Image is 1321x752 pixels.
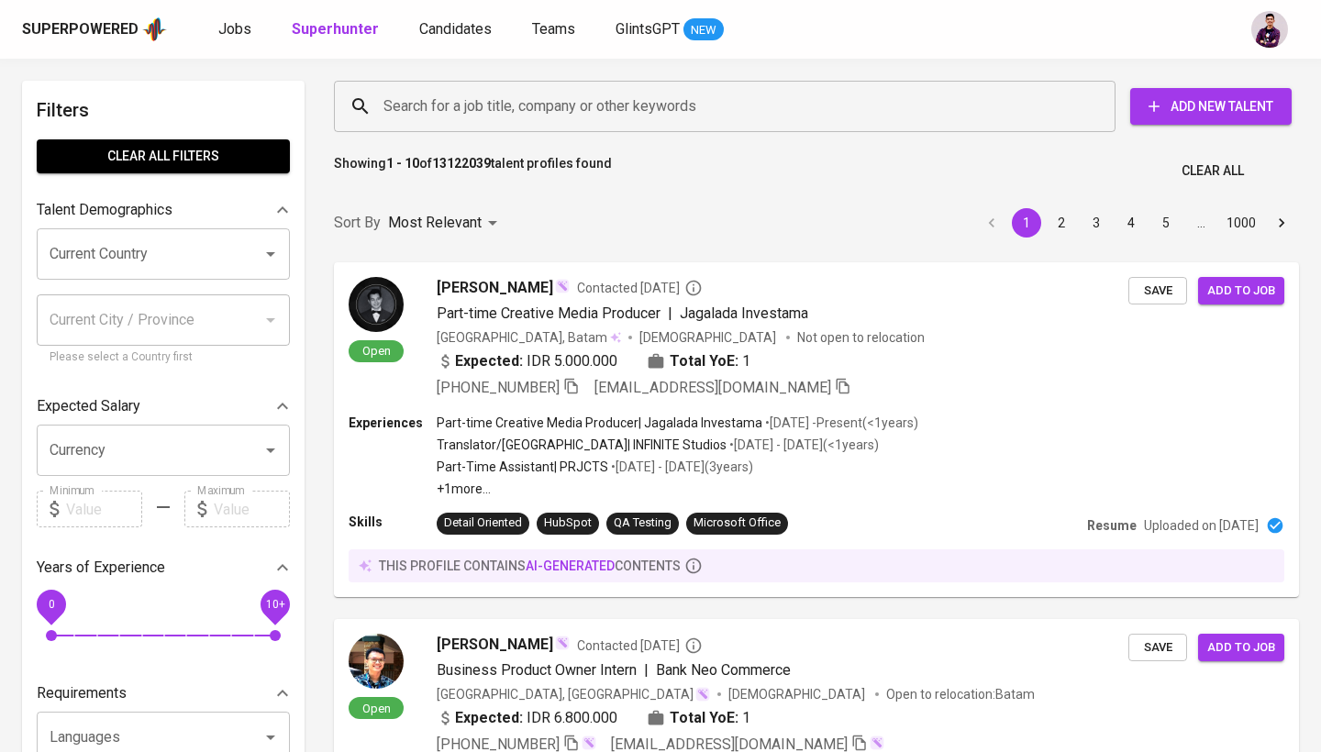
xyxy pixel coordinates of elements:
p: Skills [349,513,437,531]
span: Save [1138,281,1178,302]
span: Clear All filters [51,145,275,168]
img: erwin@glints.com [1251,11,1288,48]
span: [PHONE_NUMBER] [437,379,560,396]
a: Open[PERSON_NAME]Contacted [DATE]Part-time Creative Media Producer|Jagalada Investama[GEOGRAPHIC_... [334,262,1299,597]
span: [DEMOGRAPHIC_DATA] [639,328,779,347]
p: Showing of talent profiles found [334,154,612,188]
span: Save [1138,637,1178,658]
span: | [644,659,649,681]
button: Go to page 5 [1151,208,1181,238]
button: Go to page 1000 [1221,208,1261,238]
div: Requirements [37,675,290,712]
button: Add to job [1198,277,1284,305]
span: Add New Talent [1145,95,1277,118]
img: magic_wand.svg [870,735,884,750]
p: Requirements [37,682,127,704]
span: 10+ [265,598,284,611]
button: Clear All filters [37,139,290,173]
span: [PERSON_NAME] [437,277,553,299]
button: Go to page 3 [1082,208,1111,238]
button: Open [258,437,283,463]
div: [GEOGRAPHIC_DATA], Batam [437,328,621,347]
button: Open [258,724,283,750]
div: IDR 6.800.000 [437,707,617,729]
p: Part-Time Assistant | PRJCTS [437,458,608,476]
b: Total YoE: [670,707,738,729]
button: Save [1128,277,1187,305]
b: 13122039 [432,156,491,171]
a: Jobs [218,18,255,41]
span: NEW [683,21,724,39]
p: Most Relevant [388,212,482,234]
img: b69230ff5487f6957e68a1f1c4d79ff5.jpg [349,634,404,689]
span: Jagalada Investama [680,304,808,322]
p: Talent Demographics [37,199,172,221]
p: • [DATE] - Present ( <1 years ) [762,414,918,432]
button: Save [1128,634,1187,662]
span: [DEMOGRAPHIC_DATA] [728,685,868,703]
div: QA Testing [614,514,672,532]
div: Talent Demographics [37,192,290,228]
span: Contacted [DATE] [577,636,703,655]
div: [GEOGRAPHIC_DATA], [GEOGRAPHIC_DATA] [437,685,710,703]
b: 1 - 10 [386,156,419,171]
span: Clear All [1182,160,1244,182]
p: Sort By [334,212,381,234]
div: Most Relevant [388,206,504,240]
span: [EMAIL_ADDRESS][DOMAIN_NAME] [594,379,831,396]
img: magic_wand.svg [582,735,596,750]
button: Open [258,241,283,267]
span: 1 [742,707,750,729]
p: Part-time Creative Media Producer | Jagalada Investama [437,414,762,432]
button: Go to page 2 [1047,208,1076,238]
span: 0 [48,598,54,611]
button: page 1 [1012,208,1041,238]
b: Total YoE: [670,350,738,372]
div: Detail Oriented [444,514,522,532]
span: GlintsGPT [616,20,680,38]
span: | [668,303,672,325]
img: 79a9beea33e5e6a7526b37e3cbcb211a.png [349,277,404,332]
span: [PERSON_NAME] [437,634,553,656]
h6: Filters [37,95,290,125]
a: GlintsGPT NEW [616,18,724,41]
span: Open [355,701,398,716]
img: magic_wand.svg [555,279,570,293]
b: Expected: [455,350,523,372]
p: • [DATE] - [DATE] ( <1 years ) [727,436,879,454]
b: Expected: [455,707,523,729]
span: 1 [742,350,750,372]
span: Add to job [1207,637,1275,658]
div: Years of Experience [37,549,290,586]
span: Candidates [419,20,492,38]
span: Open [355,343,398,359]
a: Superhunter [292,18,383,41]
img: magic_wand.svg [555,636,570,650]
a: Superpoweredapp logo [22,16,167,43]
p: +1 more ... [437,480,918,498]
a: Candidates [419,18,495,41]
p: Expected Salary [37,395,140,417]
p: • [DATE] - [DATE] ( 3 years ) [608,458,753,476]
nav: pagination navigation [974,208,1299,238]
p: Please select a Country first [50,348,277,367]
b: Superhunter [292,20,379,38]
p: Resume [1087,516,1137,535]
span: AI-generated [526,558,615,573]
button: Add New Talent [1130,88,1292,125]
a: Teams [532,18,579,41]
img: app logo [142,16,167,43]
button: Add to job [1198,634,1284,662]
button: Clear All [1174,154,1251,188]
svg: By Batam recruiter [684,279,703,297]
div: HubSpot [544,514,592,532]
div: … [1186,214,1216,232]
input: Value [66,491,142,527]
p: Translator/[GEOGRAPHIC_DATA] | INFINITE Studios [437,436,727,454]
img: magic_wand.svg [695,687,710,702]
svg: By Batam recruiter [684,636,703,655]
span: Teams [532,20,575,38]
span: Jobs [218,20,251,38]
p: Not open to relocation [797,328,925,347]
button: Go to next page [1267,208,1296,238]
